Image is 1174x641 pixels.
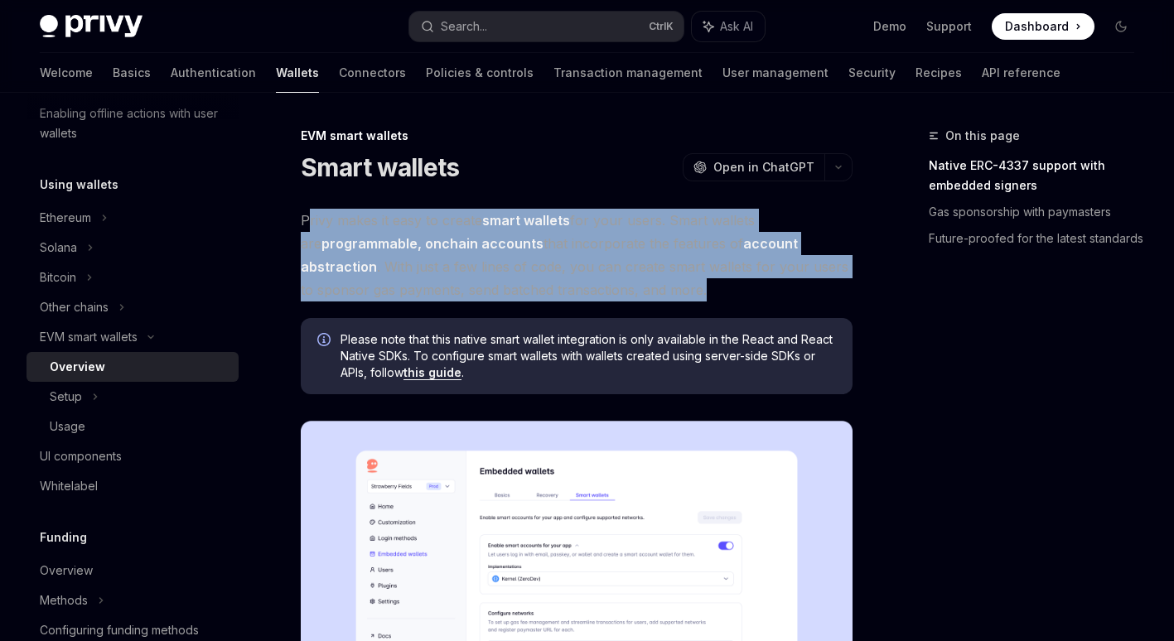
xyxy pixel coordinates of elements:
[982,53,1060,93] a: API reference
[692,12,765,41] button: Ask AI
[50,357,105,377] div: Overview
[916,53,962,93] a: Recipes
[426,53,534,93] a: Policies & controls
[40,15,143,38] img: dark logo
[40,476,98,496] div: Whitelabel
[40,267,76,287] div: Bitcoin
[27,99,239,148] a: Enabling offline actions with user wallets
[926,18,972,35] a: Support
[40,53,93,93] a: Welcome
[40,297,109,317] div: Other chains
[40,175,118,195] h5: Using wallets
[341,331,836,381] span: Please note that this native smart wallet integration is only available in the React and React Na...
[482,212,570,229] strong: smart wallets
[40,238,77,258] div: Solana
[40,561,93,581] div: Overview
[317,333,334,349] svg: Info
[40,620,199,640] div: Configuring funding methods
[40,528,87,547] h5: Funding
[441,17,487,36] div: Search...
[339,53,406,93] a: Connectors
[945,126,1020,146] span: On this page
[1108,13,1134,40] button: Toggle dark mode
[321,235,544,252] strong: programmable, onchain accounts
[649,20,674,33] span: Ctrl K
[40,104,229,143] div: Enabling offline actions with user wallets
[992,13,1094,40] a: Dashboard
[40,590,88,610] div: Methods
[27,471,239,501] a: Whitelabel
[50,417,85,436] div: Usage
[553,53,703,93] a: Transaction management
[683,153,824,181] button: Open in ChatGPT
[113,53,151,93] a: Basics
[50,387,82,407] div: Setup
[40,208,91,228] div: Ethereum
[929,152,1147,199] a: Native ERC-4337 support with embedded signers
[713,159,814,176] span: Open in ChatGPT
[171,53,256,93] a: Authentication
[848,53,896,93] a: Security
[720,18,753,35] span: Ask AI
[929,199,1147,225] a: Gas sponsorship with paymasters
[301,209,853,301] span: Privy makes it easy to create for your users. Smart wallets are that incorporate the features of ...
[403,365,461,380] a: this guide
[301,128,853,144] div: EVM smart wallets
[1005,18,1069,35] span: Dashboard
[27,412,239,441] a: Usage
[873,18,906,35] a: Demo
[929,225,1147,252] a: Future-proofed for the latest standards
[27,352,239,382] a: Overview
[301,152,459,182] h1: Smart wallets
[27,441,239,471] a: UI components
[722,53,829,93] a: User management
[409,12,684,41] button: Search...CtrlK
[40,446,122,466] div: UI components
[276,53,319,93] a: Wallets
[40,327,138,347] div: EVM smart wallets
[27,556,239,586] a: Overview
